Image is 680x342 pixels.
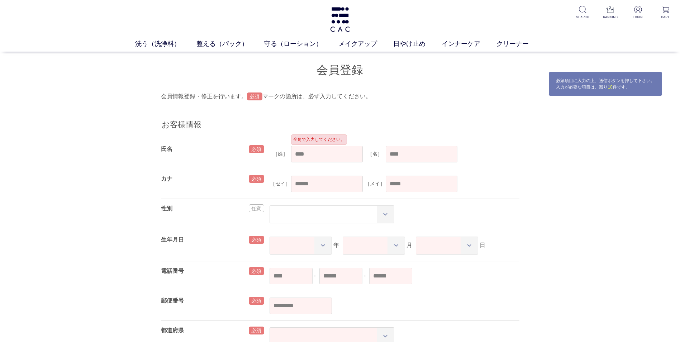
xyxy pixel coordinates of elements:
a: 日やけ止め [393,39,442,49]
img: logo [329,7,351,32]
label: 氏名 [161,146,172,152]
a: 守る（ローション） [264,39,338,49]
p: お客様情報 [161,119,519,132]
a: クリーナー [496,39,545,49]
div: 必須項目に入力の上、送信ボタンを押して下さい。 入力が必要な項目は、残り 件です。 [548,72,662,96]
p: SEARCH [574,14,591,20]
label: ［メイ］ [364,180,386,187]
a: SEARCH [574,6,591,20]
a: メイクアップ [338,39,393,49]
label: ［姓］ [270,151,291,158]
h1: 会員登録 [161,62,519,78]
a: LOGIN [629,6,647,20]
p: RANKING [601,14,619,20]
a: 洗う（洗浄料） [135,39,196,49]
a: 整える（パック） [196,39,264,49]
a: インナーケア [442,39,496,49]
label: 生年月日 [161,237,184,243]
p: 会員情報登録・修正を行います。 マークの箇所は、必ず入力してください。 [161,92,519,101]
span: 年 月 日 [270,242,486,248]
a: RANKING [601,6,619,20]
a: CART [657,6,674,20]
p: CART [657,14,674,20]
span: - - [270,272,414,279]
label: 都道府県 [161,327,184,333]
label: 郵便番号 [161,298,184,304]
span: 10 [608,85,612,90]
label: ［セイ］ [270,180,291,187]
label: 性別 [161,205,172,212]
label: ［名］ [364,151,386,158]
label: 電話番号 [161,268,184,274]
p: LOGIN [629,14,647,20]
div: 全角で入力してください。 [291,134,347,145]
label: カナ [161,176,172,182]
